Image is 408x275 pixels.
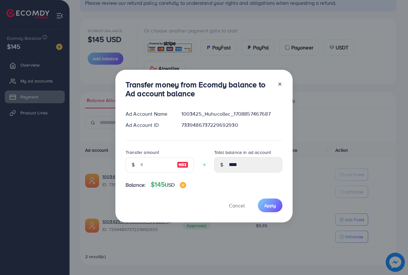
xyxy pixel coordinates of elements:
span: Cancel [229,202,245,209]
span: Apply [264,202,276,209]
img: image [177,161,188,169]
span: USD [165,181,175,188]
label: Total balance in ad account [214,149,271,156]
h4: $145 [151,181,186,189]
label: Transfer amount [126,149,159,156]
div: Ad Account ID [120,121,176,129]
h3: Transfer money from Ecomdy balance to Ad account balance [126,80,272,98]
button: Cancel [221,199,253,212]
div: 7339486737229692930 [176,121,288,129]
img: image [180,182,186,188]
div: Ad Account Name [120,110,176,118]
span: Balance: [126,181,146,189]
div: 1003425_Huhucollec_1708857467687 [176,110,288,118]
button: Apply [258,199,282,212]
